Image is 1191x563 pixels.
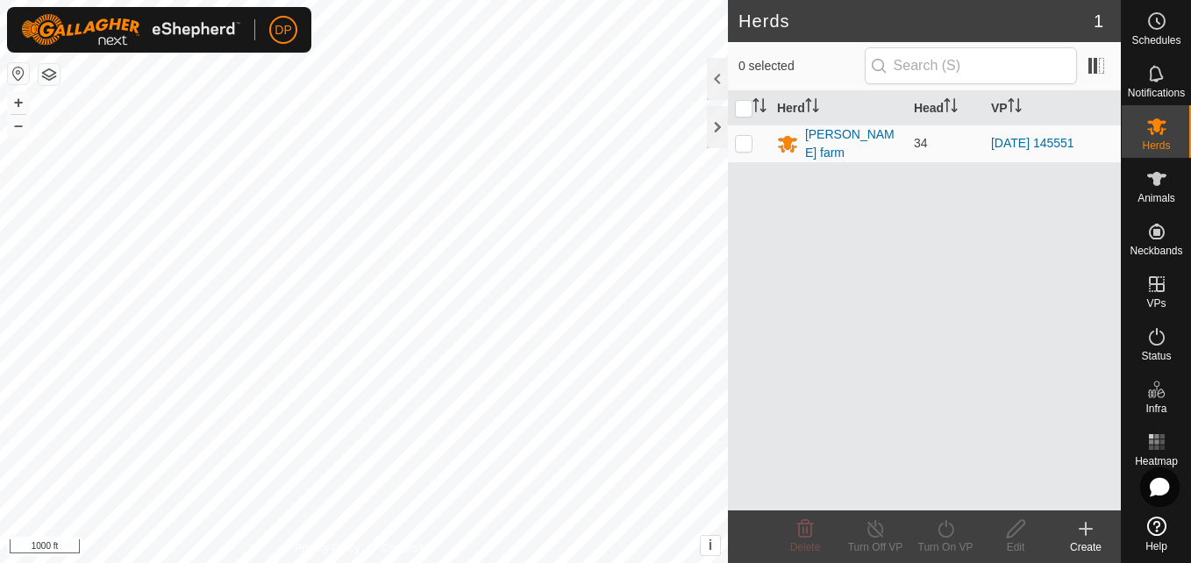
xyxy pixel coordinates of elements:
a: [DATE] 145551 [991,136,1074,150]
span: Notifications [1128,88,1185,98]
span: Herds [1142,140,1170,151]
p-sorticon: Activate to sort [805,101,819,115]
span: Schedules [1131,35,1180,46]
div: Turn Off VP [840,539,910,555]
span: DP [275,21,291,39]
p-sorticon: Activate to sort [944,101,958,115]
button: + [8,92,29,113]
button: Reset Map [8,63,29,84]
div: Turn On VP [910,539,981,555]
div: [PERSON_NAME] farm [805,125,900,162]
button: i [701,536,720,555]
a: Privacy Policy [295,540,360,556]
a: Contact Us [382,540,433,556]
th: Head [907,91,984,125]
div: Create [1051,539,1121,555]
span: Help [1145,541,1167,552]
button: Map Layers [39,64,60,85]
span: 34 [914,136,928,150]
input: Search (S) [865,47,1077,84]
a: Help [1122,510,1191,559]
span: 0 selected [738,57,865,75]
th: Herd [770,91,907,125]
span: i [709,538,712,552]
span: Infra [1145,403,1166,414]
th: VP [984,91,1121,125]
span: Animals [1138,193,1175,203]
span: Neckbands [1130,246,1182,256]
button: – [8,115,29,136]
span: Heatmap [1135,456,1178,467]
span: VPs [1146,298,1166,309]
div: Edit [981,539,1051,555]
img: Gallagher Logo [21,14,240,46]
p-sorticon: Activate to sort [1008,101,1022,115]
span: Delete [790,541,821,553]
span: Status [1141,351,1171,361]
span: 1 [1094,8,1103,34]
h2: Herds [738,11,1094,32]
p-sorticon: Activate to sort [752,101,767,115]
